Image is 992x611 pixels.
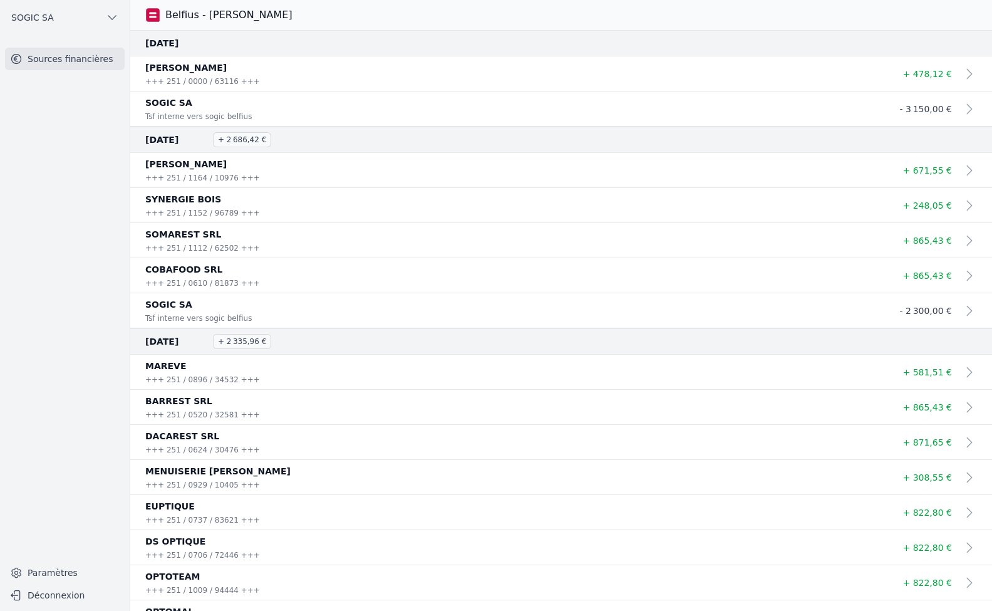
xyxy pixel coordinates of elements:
a: MAREVE +++ 251 / 0896 / 34532 +++ + 581,51 € [130,355,992,390]
p: MAREVE [145,358,877,373]
p: +++ 251 / 1112 / 62502 +++ [145,242,426,254]
p: +++ 251 / 0520 / 32581 +++ [145,409,426,421]
span: + 822,80 € [902,508,952,518]
span: - 3 150,00 € [899,104,952,114]
a: DS OPTIQUE +++ 251 / 0706 / 72446 +++ + 822,80 € [130,530,992,565]
span: - 2 300,00 € [899,306,952,316]
p: MENUISERIE [PERSON_NAME] [145,464,877,479]
a: DACAREST SRL +++ 251 / 0624 / 30476 +++ + 871,65 € [130,425,992,460]
span: + 871,65 € [902,437,952,447]
p: +++ 251 / 1164 / 10976 +++ [145,172,426,184]
a: SOMAREST SRL +++ 251 / 1112 / 62502 +++ + 865,43 € [130,223,992,258]
p: EUPTIQUE [145,499,877,514]
a: [PERSON_NAME] +++ 251 / 1164 / 10976 +++ + 671,55 € [130,153,992,188]
a: SOGIC SA Tsf interne vers sogic belfius - 3 150,00 € [130,91,992,127]
span: + 822,80 € [902,543,952,553]
p: +++ 251 / 0706 / 72446 +++ [145,549,426,561]
p: COBAFOOD SRL [145,262,877,277]
a: [PERSON_NAME] +++ 251 / 0000 / 63116 +++ + 478,12 € [130,56,992,91]
p: OPTOTEAM [145,569,877,584]
a: Sources financières [5,48,125,70]
a: OPTOTEAM +++ 251 / 1009 / 94444 +++ + 822,80 € [130,565,992,600]
p: DACAREST SRL [145,429,877,444]
a: COBAFOOD SRL +++ 251 / 0610 / 81873 +++ + 865,43 € [130,258,992,293]
p: SOGIC SA [145,95,877,110]
p: +++ 251 / 0610 / 81873 +++ [145,277,426,290]
span: + 671,55 € [902,165,952,175]
span: + 2 686,42 € [213,132,271,147]
p: BARREST SRL [145,394,877,409]
p: [PERSON_NAME] [145,60,877,75]
p: SOMAREST SRL [145,227,877,242]
span: + 822,80 € [902,578,952,588]
span: + 478,12 € [902,69,952,79]
span: + 308,55 € [902,473,952,483]
p: +++ 251 / 0896 / 34532 +++ [145,373,426,386]
button: SOGIC SA [5,8,125,28]
p: SOGIC SA [145,297,877,312]
p: +++ 251 / 0737 / 83621 +++ [145,514,426,526]
span: + 581,51 € [902,367,952,377]
a: Paramètres [5,563,125,583]
p: [PERSON_NAME] [145,157,877,172]
span: + 2 335,96 € [213,334,271,349]
a: SOGIC SA Tsf interne vers sogic belfius - 2 300,00 € [130,293,992,328]
span: + 865,43 € [902,236,952,246]
span: + 865,43 € [902,271,952,281]
span: + 248,05 € [902,201,952,211]
span: [DATE] [145,334,205,349]
img: Belfius - Philippe Schmets [145,8,160,23]
span: SOGIC SA [11,11,54,24]
button: Déconnexion [5,585,125,605]
p: Tsf interne vers sogic belfius [145,110,426,123]
a: MENUISERIE [PERSON_NAME] +++ 251 / 0929 / 10405 +++ + 308,55 € [130,460,992,495]
span: [DATE] [145,36,205,51]
p: DS OPTIQUE [145,534,877,549]
p: +++ 251 / 1152 / 96789 +++ [145,207,426,219]
p: SYNERGIE BOIS [145,192,877,207]
span: + 865,43 € [902,402,952,412]
p: +++ 251 / 1009 / 94444 +++ [145,584,426,597]
p: Tsf interne vers sogic belfius [145,312,426,325]
a: EUPTIQUE +++ 251 / 0737 / 83621 +++ + 822,80 € [130,495,992,530]
span: [DATE] [145,132,205,147]
p: +++ 251 / 0624 / 30476 +++ [145,444,426,456]
a: BARREST SRL +++ 251 / 0520 / 32581 +++ + 865,43 € [130,390,992,425]
a: SYNERGIE BOIS +++ 251 / 1152 / 96789 +++ + 248,05 € [130,188,992,223]
h3: Belfius - [PERSON_NAME] [165,8,292,23]
p: +++ 251 / 0929 / 10405 +++ [145,479,426,491]
p: +++ 251 / 0000 / 63116 +++ [145,75,426,88]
